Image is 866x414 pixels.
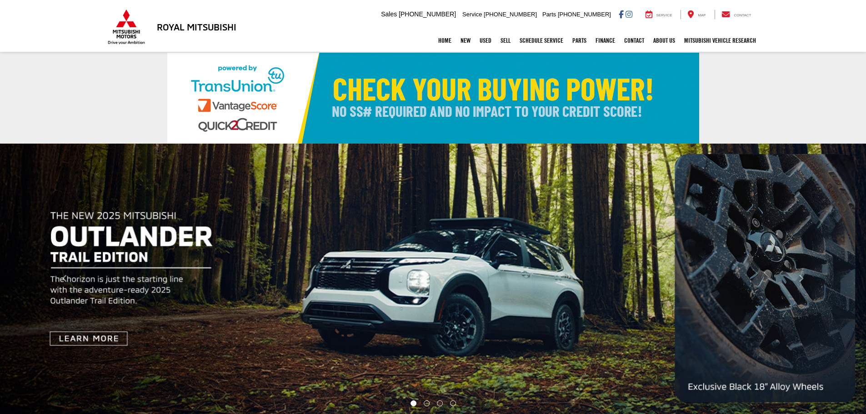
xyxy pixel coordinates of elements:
[680,29,761,52] a: Mitsubishi Vehicle Research
[167,53,699,144] img: Check Your Buying Power
[591,29,620,52] a: Finance
[515,29,568,52] a: Schedule Service: Opens in a new tab
[484,11,537,18] span: [PHONE_NUMBER]
[381,10,397,18] span: Sales
[734,13,751,17] span: Contact
[649,29,680,52] a: About Us
[450,400,456,406] li: Go to slide number 4.
[475,29,496,52] a: Used
[656,13,672,17] span: Service
[626,10,632,18] a: Instagram: Click to visit our Instagram page
[681,10,712,19] a: Map
[437,400,443,406] li: Go to slide number 3.
[568,29,591,52] a: Parts: Opens in a new tab
[410,400,416,406] li: Go to slide number 1.
[620,29,649,52] a: Contact
[424,400,430,406] li: Go to slide number 2.
[157,22,236,32] h3: Royal Mitsubishi
[542,11,556,18] span: Parts
[399,10,456,18] span: [PHONE_NUMBER]
[619,10,624,18] a: Facebook: Click to visit our Facebook page
[496,29,515,52] a: Sell
[456,29,475,52] a: New
[698,13,706,17] span: Map
[558,11,611,18] span: [PHONE_NUMBER]
[736,162,866,396] button: Click to view next picture.
[434,29,456,52] a: Home
[462,11,482,18] span: Service
[639,10,679,19] a: Service
[715,10,758,19] a: Contact
[106,9,147,45] img: Mitsubishi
